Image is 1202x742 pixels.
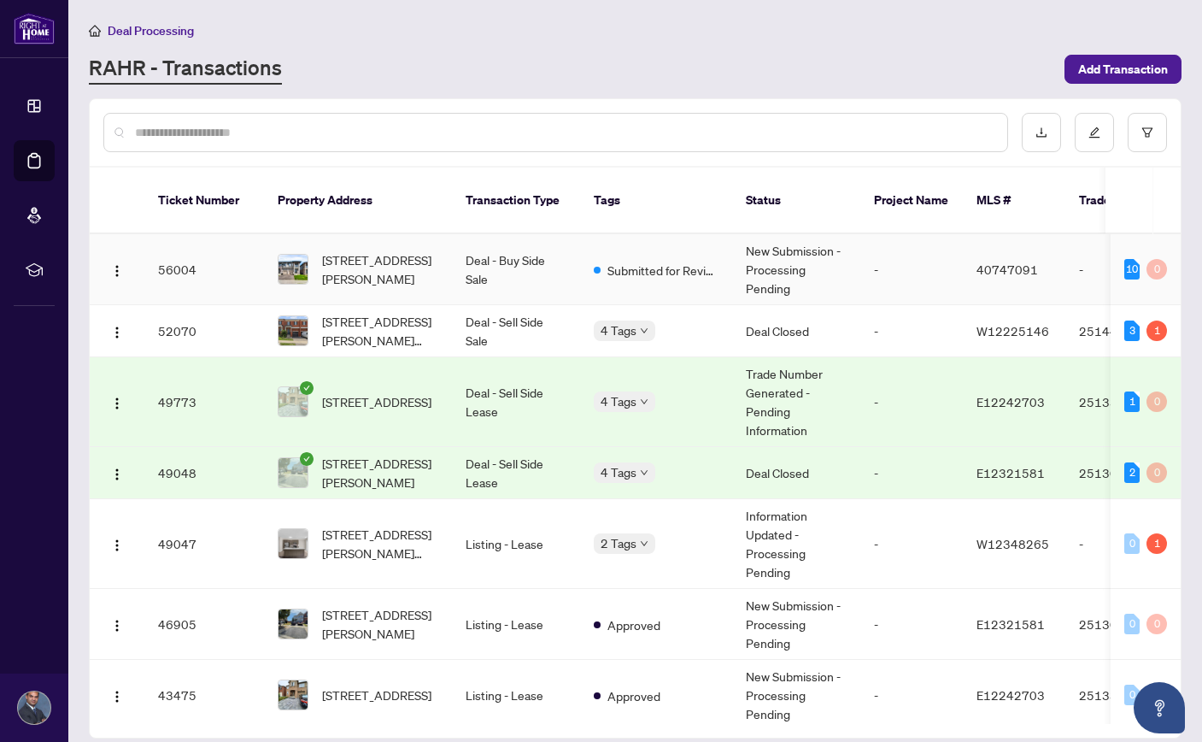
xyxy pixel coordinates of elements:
[860,447,963,499] td: -
[1124,392,1140,412] div: 1
[144,168,264,234] th: Ticket Number
[279,680,308,710] img: thumbnail-img
[1146,614,1167,634] div: 0
[580,168,732,234] th: Tags
[452,660,580,731] td: Listing - Lease
[1022,113,1061,152] button: download
[108,23,194,38] span: Deal Processing
[976,687,1045,703] span: E12242703
[1124,685,1140,705] div: 0
[1128,113,1167,152] button: filter
[732,234,860,305] td: New Submission - Processing Pending
[601,392,636,411] span: 4 Tags
[322,454,438,492] span: [STREET_ADDRESS][PERSON_NAME]
[144,589,264,660] td: 46905
[1065,305,1185,357] td: 2514488
[279,458,308,487] img: thumbnail-img
[601,462,636,482] span: 4 Tags
[640,327,648,335] span: down
[144,499,264,589] td: 49047
[322,605,438,643] span: [STREET_ADDRESS][PERSON_NAME]
[144,234,264,305] td: 56004
[640,468,648,477] span: down
[1064,55,1181,84] button: Add Transaction
[640,397,648,406] span: down
[732,660,860,731] td: New Submission - Processing Pending
[640,539,648,548] span: down
[18,692,50,724] img: Profile Icon
[144,447,264,499] td: 49048
[89,54,282,85] a: RAHR - Transactions
[1124,614,1140,634] div: 0
[860,234,963,305] td: -
[1124,462,1140,483] div: 2
[279,387,308,416] img: thumbnail-img
[1065,357,1185,447] td: 2513321
[1146,462,1167,483] div: 0
[322,392,431,411] span: [STREET_ADDRESS]
[1124,259,1140,280] div: 10
[452,447,580,499] td: Deal - Sell Side Lease
[607,261,718,280] span: Submitted for Review
[144,357,264,447] td: 49773
[1146,259,1167,280] div: 0
[860,499,963,589] td: -
[976,465,1045,480] span: E12321581
[1065,589,1185,660] td: 2513008
[264,168,452,234] th: Property Address
[110,468,124,481] img: Logo
[860,357,963,447] td: -
[1146,392,1167,412] div: 0
[89,25,101,37] span: home
[103,681,131,709] button: Logo
[103,610,131,638] button: Logo
[452,357,580,447] td: Deal - Sell Side Lease
[601,533,636,553] span: 2 Tags
[1124,321,1140,341] div: 3
[1065,168,1185,234] th: Trade Number
[732,499,860,589] td: Information Updated - Processing Pending
[860,305,963,357] td: -
[732,447,860,499] td: Deal Closed
[607,615,660,634] span: Approved
[452,234,580,305] td: Deal - Buy Side Sale
[103,530,131,557] button: Logo
[452,168,580,234] th: Transaction Type
[1088,127,1100,138] span: edit
[1078,56,1168,83] span: Add Transaction
[1065,660,1185,731] td: 2513321
[110,264,124,278] img: Logo
[860,589,963,660] td: -
[110,690,124,704] img: Logo
[300,452,314,466] span: check-circle
[279,609,308,639] img: thumbnail-img
[322,525,438,562] span: [STREET_ADDRESS][PERSON_NAME][PERSON_NAME]
[110,619,124,633] img: Logo
[322,312,438,350] span: [STREET_ADDRESS][PERSON_NAME][PERSON_NAME]
[110,397,124,410] img: Logo
[103,459,131,486] button: Logo
[144,660,264,731] td: 43475
[110,539,124,552] img: Logo
[607,686,660,705] span: Approved
[1141,127,1153,138] span: filter
[452,305,580,357] td: Deal - Sell Side Sale
[1134,682,1185,733] button: Open asap
[1035,127,1047,138] span: download
[322,250,438,288] span: [STREET_ADDRESS][PERSON_NAME]
[1124,533,1140,554] div: 0
[110,326,124,339] img: Logo
[279,529,308,558] img: thumbnail-img
[732,357,860,447] td: Trade Number Generated - Pending Information
[1065,499,1185,589] td: -
[976,536,1049,551] span: W12348265
[103,388,131,415] button: Logo
[963,168,1065,234] th: MLS #
[103,317,131,344] button: Logo
[601,321,636,340] span: 4 Tags
[144,305,264,357] td: 52070
[452,499,580,589] td: Listing - Lease
[1146,533,1167,554] div: 1
[1075,113,1114,152] button: edit
[976,262,1038,277] span: 40747091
